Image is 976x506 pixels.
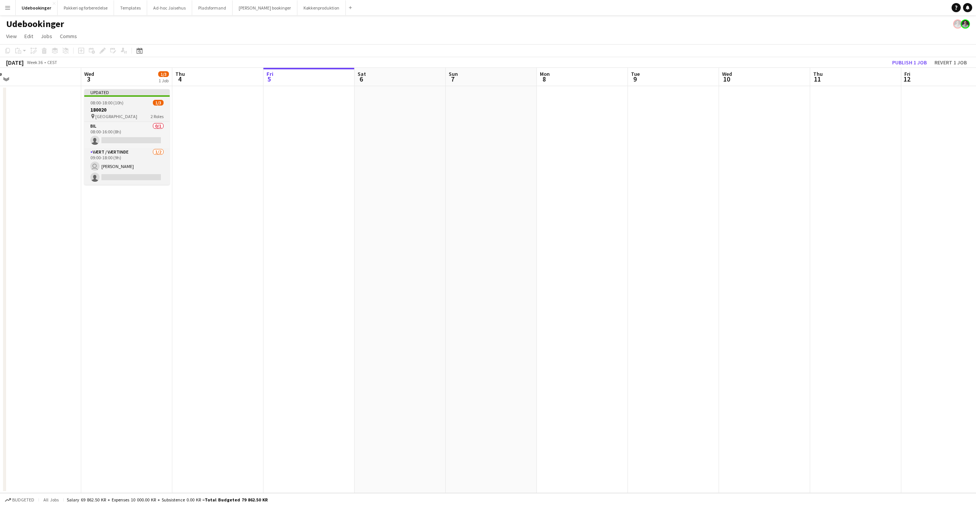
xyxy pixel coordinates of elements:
[84,89,170,95] div: Updated
[47,59,57,65] div: CEST
[233,0,297,15] button: [PERSON_NAME] bookinger
[931,58,970,67] button: Revert 1 job
[904,70,910,77] span: Fri
[84,70,94,77] span: Wed
[953,19,962,29] app-user-avatar: Nicolai Jepsen
[41,33,52,40] span: Jobs
[90,100,124,106] span: 08:00-18:00 (10h)
[540,70,550,77] span: Mon
[24,33,33,40] span: Edit
[813,70,823,77] span: Thu
[159,78,169,83] div: 1 Job
[84,89,170,185] app-job-card: Updated08:00-18:00 (10h)1/3180020 [GEOGRAPHIC_DATA]2 RolesBil0/108:00-16:00 (8h) Vært / Værtinde1...
[84,122,170,148] app-card-role: Bil0/108:00-16:00 (8h)
[6,18,64,30] h1: Udebookinger
[356,75,366,83] span: 6
[95,114,137,119] span: [GEOGRAPHIC_DATA]
[3,31,20,41] a: View
[721,75,732,83] span: 10
[6,59,24,66] div: [DATE]
[174,75,185,83] span: 4
[539,75,550,83] span: 8
[38,31,55,41] a: Jobs
[448,75,458,83] span: 7
[812,75,823,83] span: 11
[12,497,34,503] span: Budgeted
[630,75,640,83] span: 9
[961,19,970,29] app-user-avatar: Nicolai Jepsen
[147,0,192,15] button: Ad-hoc Jaisehus
[205,497,268,503] span: Total Budgeted 79 862.50 KR
[192,0,233,15] button: Pladsformand
[16,0,58,15] button: Udebookinger
[60,33,77,40] span: Comms
[449,70,458,77] span: Sun
[84,106,170,113] h3: 180020
[175,70,185,77] span: Thu
[265,75,273,83] span: 5
[889,58,930,67] button: Publish 1 job
[297,0,346,15] button: Køkkenproduktion
[21,31,36,41] a: Edit
[266,70,273,77] span: Fri
[631,70,640,77] span: Tue
[83,75,94,83] span: 3
[67,497,268,503] div: Salary 69 862.50 KR + Expenses 10 000.00 KR + Subsistence 0.00 KR =
[114,0,147,15] button: Templates
[151,114,164,119] span: 2 Roles
[25,59,44,65] span: Week 36
[58,0,114,15] button: Pakkeri og forberedelse
[358,70,366,77] span: Sat
[903,75,910,83] span: 12
[4,496,35,504] button: Budgeted
[42,497,60,503] span: All jobs
[57,31,80,41] a: Comms
[153,100,164,106] span: 1/3
[722,70,732,77] span: Wed
[6,33,17,40] span: View
[158,71,169,77] span: 1/3
[84,148,170,185] app-card-role: Vært / Værtinde1/209:00-18:00 (9h) [PERSON_NAME]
